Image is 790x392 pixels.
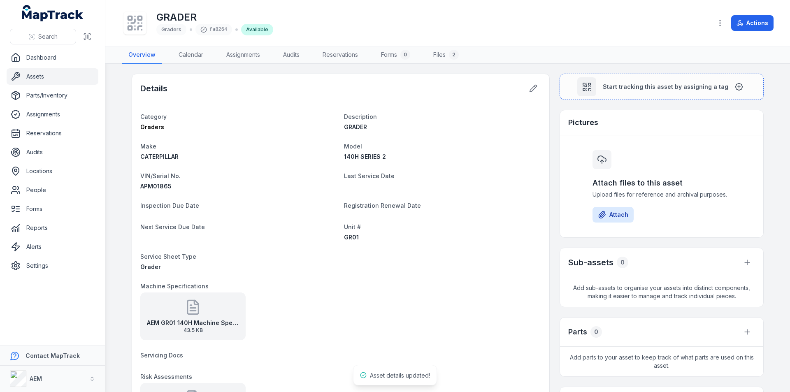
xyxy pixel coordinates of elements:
[316,46,365,64] a: Reservations
[30,375,42,382] strong: AEM
[147,327,239,334] span: 43.5 KB
[617,257,628,268] div: 0
[276,46,306,64] a: Audits
[7,49,98,66] a: Dashboard
[140,373,192,380] span: Risk Assessments
[161,26,181,32] span: Graders
[140,143,156,150] span: Make
[560,74,764,100] button: Start tracking this asset by assigning a tag
[449,50,459,60] div: 2
[344,153,386,160] span: 140H SERIES 2
[147,319,239,327] strong: AEM GR01 140H Machine Specifications
[568,326,587,338] h3: Parts
[7,257,98,274] a: Settings
[568,257,613,268] h2: Sub-assets
[140,283,209,290] span: Machine Specifications
[7,144,98,160] a: Audits
[592,190,731,199] span: Upload files for reference and archival purposes.
[590,326,602,338] div: 0
[26,352,80,359] strong: Contact MapTrack
[568,117,598,128] h3: Pictures
[38,32,58,41] span: Search
[140,253,196,260] span: Service Sheet Type
[592,177,731,189] h3: Attach files to this asset
[400,50,410,60] div: 0
[22,5,84,21] a: MapTrack
[7,163,98,179] a: Locations
[560,347,763,376] span: Add parts to your asset to keep track of what parts are used on this asset.
[7,125,98,141] a: Reservations
[140,172,181,179] span: VIN/Serial No.
[344,113,377,120] span: Description
[560,277,763,307] span: Add sub-assets to organise your assets into distinct components, making it easier to manage and t...
[7,239,98,255] a: Alerts
[344,234,359,241] span: GR01
[370,372,430,379] span: Asset details updated!
[374,46,417,64] a: Forms0
[344,172,395,179] span: Last Service Date
[7,68,98,85] a: Assets
[140,263,161,270] span: Grader
[7,182,98,198] a: People
[7,220,98,236] a: Reports
[344,223,361,230] span: Unit #
[140,223,205,230] span: Next Service Due Date
[7,87,98,104] a: Parts/Inventory
[140,123,164,130] span: Graders
[140,183,172,190] span: APM01865
[344,143,362,150] span: Model
[220,46,267,64] a: Assignments
[731,15,774,31] button: Actions
[140,83,167,94] h2: Details
[195,24,232,35] div: fa8264
[344,123,367,130] span: GRADER
[7,106,98,123] a: Assignments
[140,202,199,209] span: Inspection Due Date
[140,352,183,359] span: Servicing Docs
[140,113,167,120] span: Category
[344,202,421,209] span: Registration Renewal Date
[7,201,98,217] a: Forms
[592,207,634,223] button: Attach
[427,46,465,64] a: Files2
[140,153,179,160] span: CATERPILLAR
[603,83,728,91] span: Start tracking this asset by assigning a tag
[122,46,162,64] a: Overview
[241,24,273,35] div: Available
[172,46,210,64] a: Calendar
[10,29,76,44] button: Search
[156,11,273,24] h1: GRADER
